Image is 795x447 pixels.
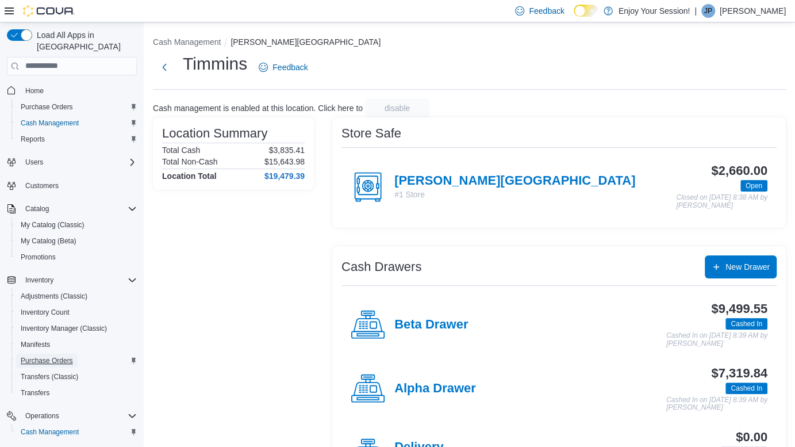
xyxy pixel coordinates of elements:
h3: $9,499.55 [711,302,767,316]
span: Users [21,155,137,169]
span: Adjustments (Classic) [16,289,137,303]
button: My Catalog (Beta) [11,233,141,249]
h4: [PERSON_NAME][GEOGRAPHIC_DATA] [394,174,635,189]
h6: Total Cash [162,146,200,155]
a: Purchase Orders [16,354,78,368]
span: Open [746,181,762,191]
span: Cash Management [21,427,79,437]
span: Operations [21,409,137,423]
button: Manifests [11,337,141,353]
span: Transfers [21,388,49,398]
span: New Drawer [725,261,770,273]
span: Cash Management [16,425,137,439]
button: Inventory Manager (Classic) [11,320,141,337]
span: Operations [25,411,59,421]
a: Manifests [16,338,55,352]
button: Cash Management [153,37,221,47]
span: Reports [16,132,137,146]
button: Cash Management [11,424,141,440]
span: My Catalog (Beta) [21,236,76,246]
h3: Location Summary [162,127,267,140]
button: Purchase Orders [11,353,141,369]
span: Catalog [21,202,137,216]
a: Cash Management [16,425,83,439]
span: Manifests [16,338,137,352]
h4: Beta Drawer [394,318,468,333]
span: Cash Management [21,119,79,128]
span: Cashed In [731,383,762,393]
h4: Location Total [162,171,217,181]
span: Customers [21,178,137,193]
button: Customers [2,177,141,194]
p: [PERSON_NAME] [720,4,786,18]
a: Feedback [254,56,312,79]
span: My Catalog (Classic) [16,218,137,232]
span: Cashed In [725,318,767,330]
a: Cash Management [16,116,83,130]
a: Home [21,84,48,98]
input: Dark Mode [574,5,598,17]
span: Inventory Count [21,308,70,317]
a: Adjustments (Classic) [16,289,92,303]
h1: Timmins [183,52,247,75]
span: Home [25,86,44,95]
span: My Catalog (Beta) [16,234,137,248]
button: Users [21,155,48,169]
span: Purchase Orders [16,354,137,368]
span: Transfers (Classic) [16,370,137,384]
button: Transfers (Classic) [11,369,141,385]
button: Cash Management [11,115,141,131]
span: Load All Apps in [GEOGRAPHIC_DATA] [32,29,137,52]
span: Adjustments (Classic) [21,292,87,301]
span: Cashed In [725,383,767,394]
p: Cash management is enabled at this location. Click here to [153,104,363,113]
p: Cashed In on [DATE] 8:39 AM by [PERSON_NAME] [666,332,767,347]
p: Closed on [DATE] 8:38 AM by [PERSON_NAME] [676,194,767,209]
p: #1 Store [394,189,635,200]
h3: Store Safe [341,127,401,140]
span: Cash Management [16,116,137,130]
h3: $7,319.84 [711,366,767,380]
h3: $2,660.00 [711,164,767,178]
span: Catalog [25,204,49,213]
span: Feedback [272,62,308,73]
img: Cova [23,5,75,17]
div: Jesse Prior [701,4,715,18]
span: Purchase Orders [21,102,73,112]
span: Transfers (Classic) [21,372,78,381]
h3: $0.00 [736,430,767,444]
span: Home [21,83,137,98]
span: Open [740,180,767,192]
a: Inventory Manager (Classic) [16,322,112,335]
a: Inventory Count [16,305,74,319]
span: Purchase Orders [21,356,73,365]
p: Cashed In on [DATE] 8:39 AM by [PERSON_NAME] [666,396,767,412]
button: Users [2,154,141,170]
span: Users [25,158,43,167]
span: Feedback [529,5,564,17]
button: [PERSON_NAME][GEOGRAPHIC_DATA] [231,37,381,47]
span: Customers [25,181,59,190]
a: Transfers [16,386,54,400]
button: Operations [21,409,64,423]
span: My Catalog (Classic) [21,220,85,230]
span: Inventory Count [16,305,137,319]
button: Adjustments (Classic) [11,288,141,304]
button: disable [365,99,429,117]
button: Next [153,56,176,79]
button: Inventory Count [11,304,141,320]
span: Inventory [21,273,137,287]
span: Transfers [16,386,137,400]
button: Transfers [11,385,141,401]
a: Transfers (Classic) [16,370,83,384]
span: Inventory Manager (Classic) [21,324,107,333]
button: Purchase Orders [11,99,141,115]
button: New Drawer [705,255,777,278]
a: My Catalog (Beta) [16,234,81,248]
a: Promotions [16,250,60,264]
button: Inventory [21,273,58,287]
a: My Catalog (Classic) [16,218,89,232]
button: Reports [11,131,141,147]
button: Home [2,82,141,99]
